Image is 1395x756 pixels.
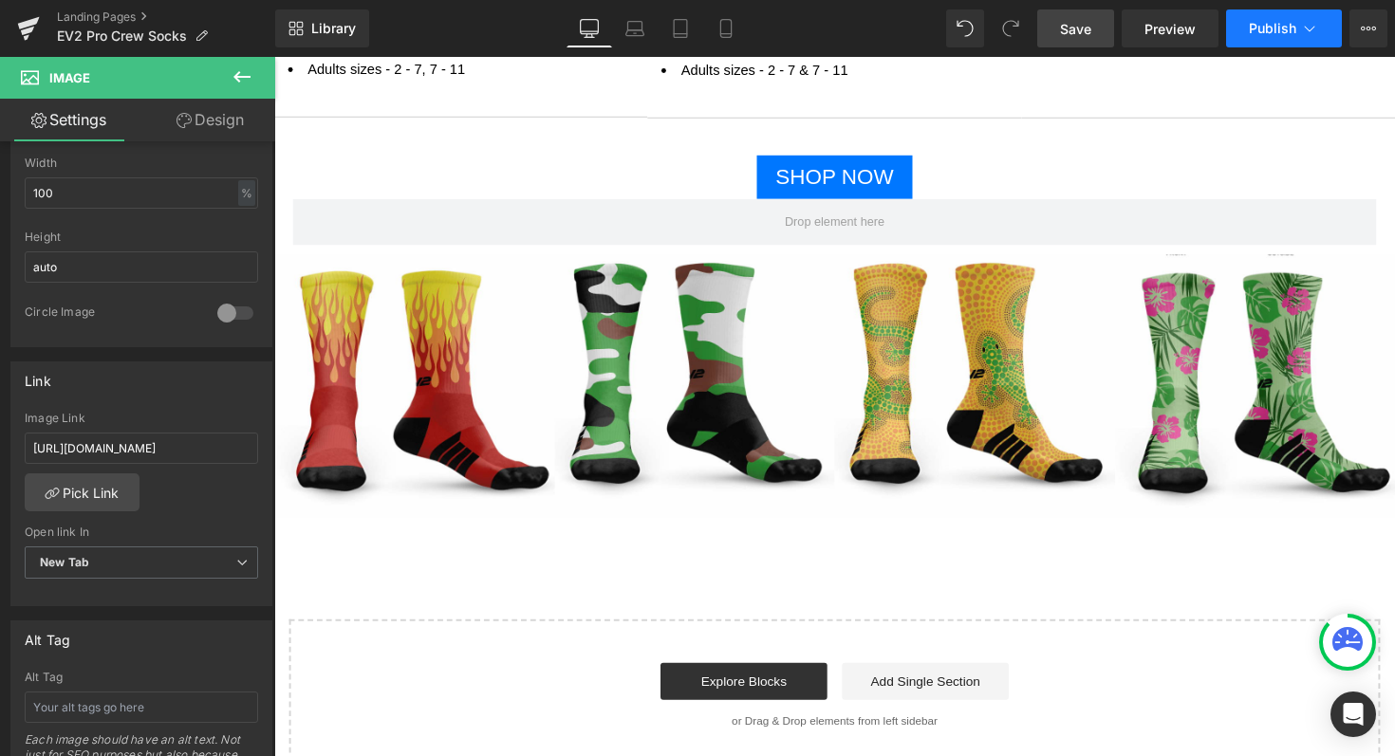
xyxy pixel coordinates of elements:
div: Width [25,157,258,170]
a: SHOP NOW [494,101,653,145]
input: auto [25,177,258,209]
input: auto [25,251,258,283]
div: Link [25,362,51,389]
span: Library [311,20,356,37]
a: Explore Blocks [396,620,567,658]
span: Preview [1144,19,1196,39]
input: https://your-shop.myshopify.com [25,433,258,464]
span: Adults sizes - 2 - 7 & 7 - 11 [417,5,587,21]
button: Publish [1226,9,1342,47]
li: Adults sizes - 2 - 7, 7 - 11 [14,1,368,24]
a: Pick Link [25,473,139,511]
a: Laptop [612,9,658,47]
div: Image Link [25,412,258,425]
button: More [1349,9,1387,47]
div: Alt Tag [25,671,258,684]
a: Desktop [567,9,612,47]
span: EV2 Pro Crew Socks [57,28,187,44]
b: New Tab [40,555,89,569]
span: SHOP NOW [513,110,634,136]
a: Add Single Section [582,620,753,658]
a: Preview [1122,9,1218,47]
a: Landing Pages [57,9,275,25]
div: Open Intercom Messenger [1330,691,1376,737]
span: Save [1060,19,1091,39]
div: Height [25,230,258,244]
span: Publish [1249,21,1296,36]
a: Mobile [703,9,749,47]
span: Image [49,70,90,85]
a: Tablet [658,9,703,47]
div: % [238,180,255,206]
div: Open link In [25,526,258,539]
a: Design [141,99,279,141]
input: Your alt tags go here [25,691,258,723]
button: Undo [946,9,984,47]
div: Circle Image [25,304,198,324]
button: Redo [992,9,1030,47]
div: Alt Tag [25,621,70,648]
p: or Drag & Drop elements from left sidebar [46,673,1103,687]
a: New Library [275,9,369,47]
